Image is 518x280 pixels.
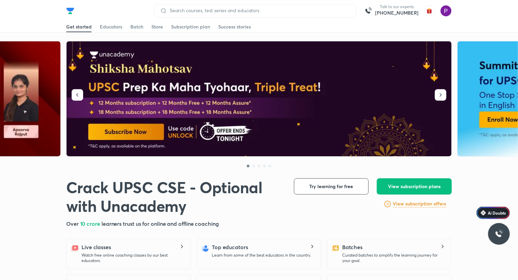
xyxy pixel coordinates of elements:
img: Icon [481,210,486,216]
p: Curated batches to simplify the learning journey for your goal. [342,253,446,263]
img: call-us [362,4,375,18]
a: [PHONE_NUMBER] [375,9,419,16]
a: Success stories [218,21,251,32]
span: Ai Doubts [488,210,506,216]
img: Company Logo [66,7,74,15]
div: Success stories [218,23,251,30]
a: Get started [66,21,92,32]
span: 10 crore [80,220,101,227]
button: Try learning for free [294,178,369,195]
p: Watch free online coaching classes by our best educators. [81,253,185,263]
span: Try learning for free [310,183,353,190]
img: avatar [424,5,435,16]
h1: Crack UPSC CSE - Optional with Unacademy [66,178,283,216]
a: Store [151,21,163,32]
div: Subscription plan [171,23,210,30]
input: Search courses, test series and educators [167,8,350,13]
a: Ai Doubts [477,207,510,219]
a: View subscription offers [393,200,446,208]
h6: View subscription offers [393,200,446,207]
img: Preeti Pandey [440,5,452,17]
p: Learn from some of the best educators in the country. [212,253,311,258]
div: Get started [66,23,92,30]
button: View subscription plans [377,178,452,195]
h5: Batches [342,243,363,251]
span: Over [66,220,80,227]
div: Store [151,23,163,30]
h5: Live classes [81,243,111,251]
a: Subscription plan [171,21,210,32]
div: Educators [100,23,122,30]
a: Batch [130,21,143,32]
span: View subscription plans [388,183,441,190]
div: Batch [130,23,143,30]
p: Talk to our experts [375,4,419,9]
img: ttu [495,230,503,238]
span: learners trust us for online and offline coaching [101,220,219,227]
a: Educators [100,21,122,32]
h5: Top educators [212,243,248,251]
